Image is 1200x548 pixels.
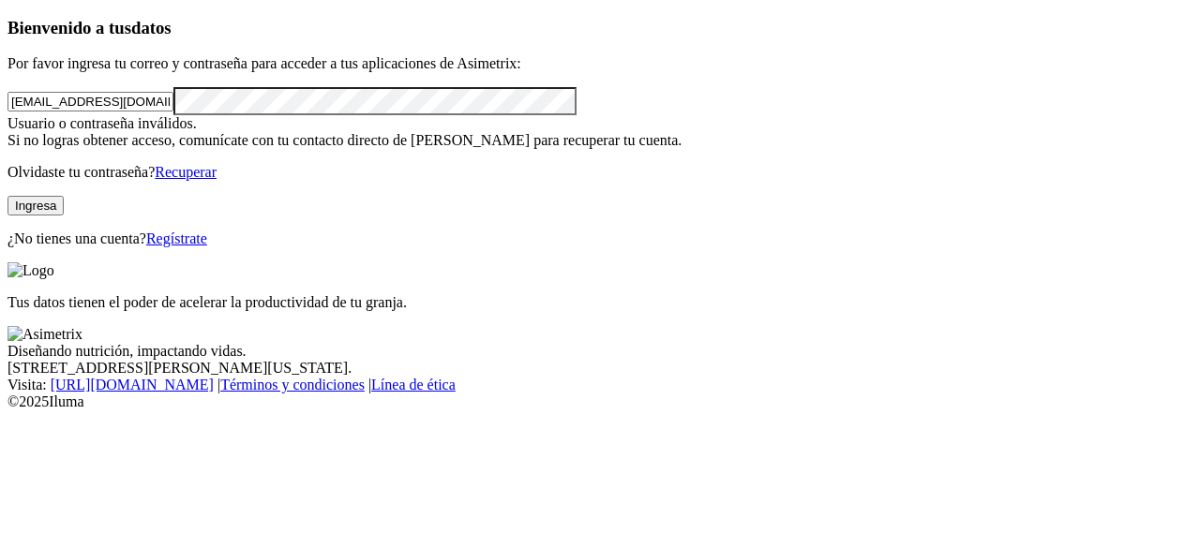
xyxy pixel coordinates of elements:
[7,343,1192,360] div: Diseñando nutrición, impactando vidas.
[7,360,1192,377] div: [STREET_ADDRESS][PERSON_NAME][US_STATE].
[7,115,1192,149] div: Usuario o contraseña inválidos. Si no logras obtener acceso, comunícate con tu contacto directo d...
[371,377,456,392] a: Línea de ética
[7,196,64,215] button: Ingresa
[7,230,1192,247] p: ¿No tienes una cuenta?
[7,164,1192,181] p: Olvidaste tu contraseña?
[51,377,214,392] a: [URL][DOMAIN_NAME]
[7,393,1192,410] div: © 2025 Iluma
[7,326,82,343] img: Asimetrix
[7,294,1192,311] p: Tus datos tienen el poder de acelerar la productividad de tu granja.
[7,262,54,279] img: Logo
[146,230,207,246] a: Regístrate
[7,55,1192,72] p: Por favor ingresa tu correo y contraseña para acceder a tus aplicaciones de Asimetrix:
[220,377,365,392] a: Términos y condiciones
[7,92,173,111] input: Tu correo
[131,18,172,37] span: datos
[155,164,217,180] a: Recuperar
[7,18,1192,38] h3: Bienvenido a tus
[7,377,1192,393] div: Visita : | |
